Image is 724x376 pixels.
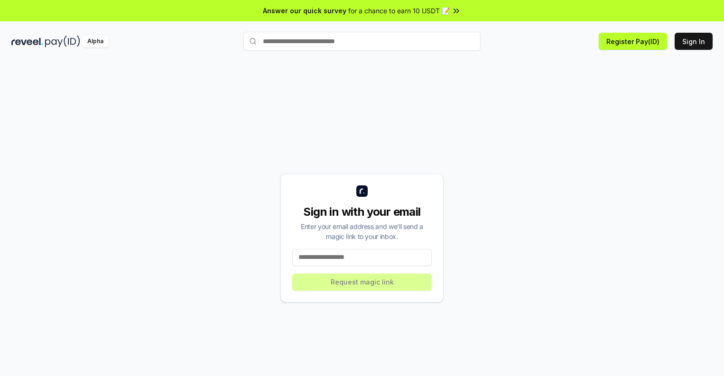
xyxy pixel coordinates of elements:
div: Sign in with your email [292,204,432,220]
button: Sign In [675,33,713,50]
span: for a chance to earn 10 USDT 📝 [348,6,450,16]
div: Enter your email address and we’ll send a magic link to your inbox. [292,221,432,241]
div: Alpha [82,36,109,47]
button: Register Pay(ID) [599,33,667,50]
img: pay_id [45,36,80,47]
img: logo_small [356,185,368,197]
span: Answer our quick survey [263,6,346,16]
img: reveel_dark [11,36,43,47]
